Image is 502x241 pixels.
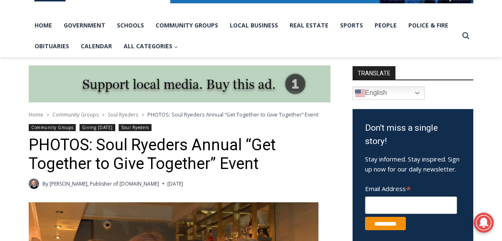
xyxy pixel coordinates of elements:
[353,66,395,80] strong: TRANSLATE
[218,83,386,102] span: Intern @ [DOMAIN_NAME]
[52,111,99,118] a: Community Groups
[75,36,118,57] a: Calendar
[58,15,111,36] a: Government
[403,15,454,36] a: Police & Fire
[29,36,75,57] a: Obituaries
[102,112,104,118] span: >
[2,86,82,117] span: Open Tues. - Sun. [PHONE_NUMBER]
[29,15,58,36] a: Home
[365,180,457,195] label: Email Address
[284,15,334,36] a: Real Estate
[210,0,393,81] div: "[PERSON_NAME] and I covered the [DATE] Parade, which was a really eye opening experience as I ha...
[85,52,118,99] div: "the precise, almost orchestrated movements of cutting and assembling sushi and [PERSON_NAME] mak...
[50,180,159,187] a: [PERSON_NAME], Publisher of [DOMAIN_NAME]
[167,180,183,188] time: [DATE]
[0,84,84,104] a: Open Tues. - Sun. [PHONE_NUMBER]
[458,28,473,43] button: View Search Form
[42,180,48,188] span: By
[369,15,403,36] a: People
[29,65,331,103] img: support local media, buy this ad
[224,15,284,36] a: Local Business
[29,15,458,57] nav: Primary Navigation
[200,81,403,104] a: Intern @ [DOMAIN_NAME]
[147,111,318,118] span: PHOTOS: Soul Ryeders Annual “Get Together to Give Together” Event
[118,36,184,57] button: Child menu of All Categories
[29,124,76,131] a: Community Groups
[29,136,331,174] h1: PHOTOS: Soul Ryeders Annual “Get Together to Give Together” Event
[334,15,369,36] a: Sports
[47,112,49,118] span: >
[29,111,43,118] a: Home
[365,154,461,174] p: Stay informed. Stay inspired. Sign up now for our daily newsletter.
[150,15,224,36] a: Community Groups
[111,15,150,36] a: Schools
[29,110,331,119] nav: Breadcrumbs
[29,179,39,189] a: Author image
[355,88,365,98] img: en
[80,124,115,131] a: Giving [DATE]
[142,112,144,118] span: >
[119,124,151,131] a: Soul Ryeders
[365,122,461,148] h3: Don't miss a single story!
[353,87,425,100] a: English
[108,111,138,118] a: Soul Ryeders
